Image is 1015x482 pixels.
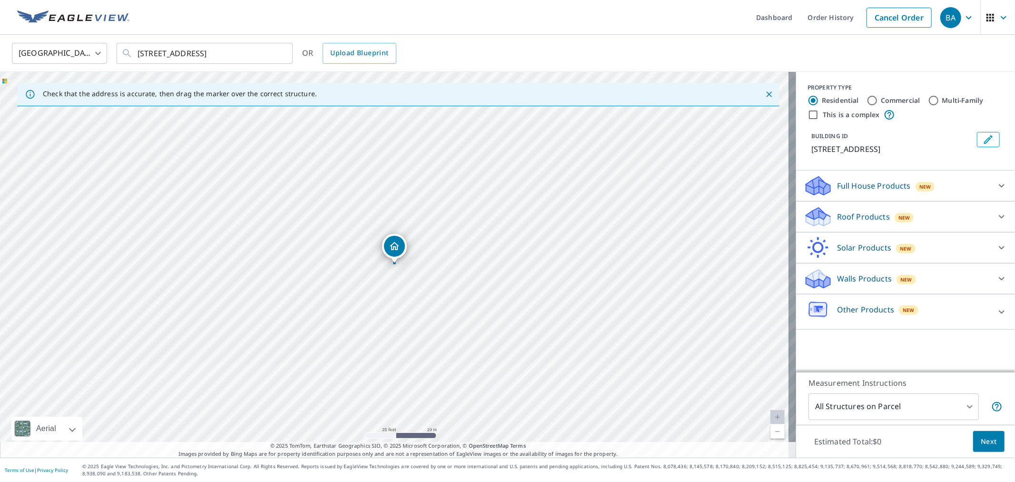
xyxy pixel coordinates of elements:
p: Full House Products [837,180,911,191]
div: Aerial [11,417,82,441]
p: Roof Products [837,211,890,222]
label: Commercial [881,96,920,105]
input: Search by address or latitude-longitude [138,40,273,67]
button: Next [973,431,1005,452]
span: New [900,245,912,252]
div: Other ProductsNew [804,298,1007,325]
p: Estimated Total: $0 [807,431,889,452]
a: Terms of Use [5,467,34,473]
div: OR [302,43,396,64]
a: Current Level 20, Zoom Out [770,424,785,439]
label: Residential [822,96,859,105]
div: Solar ProductsNew [804,236,1007,259]
button: Edit building 1 [977,132,1000,147]
p: | [5,467,68,473]
div: Full House ProductsNew [804,174,1007,197]
div: BA [940,7,961,28]
span: New [919,183,931,191]
img: EV Logo [17,10,129,25]
button: Close [763,88,775,100]
p: [STREET_ADDRESS] [811,143,973,155]
a: Cancel Order [867,8,932,28]
span: © 2025 TomTom, Earthstar Geographics SIO, © 2025 Microsoft Corporation, © [270,442,526,450]
div: Roof ProductsNew [804,205,1007,228]
a: OpenStreetMap [469,442,509,449]
p: Solar Products [837,242,891,253]
label: Multi-Family [942,96,984,105]
div: Dropped pin, building 1, Residential property, 4030 W Woodshill Ct Springfield, MO 65802 [382,234,407,263]
span: New [898,214,910,221]
p: BUILDING ID [811,132,848,140]
p: Other Products [837,304,894,315]
span: Upload Blueprint [330,47,388,59]
span: New [900,276,912,283]
p: Measurement Instructions [808,377,1003,389]
a: Terms [510,442,526,449]
div: PROPERTY TYPE [808,83,1004,92]
div: [GEOGRAPHIC_DATA] [12,40,107,67]
span: Next [981,436,997,448]
div: Aerial [33,417,59,441]
p: © 2025 Eagle View Technologies, Inc. and Pictometry International Corp. All Rights Reserved. Repo... [82,463,1010,477]
a: Privacy Policy [37,467,68,473]
p: Walls Products [837,273,892,284]
a: Upload Blueprint [323,43,396,64]
label: This is a complex [823,110,880,120]
span: Your report will include each building or structure inside the parcel boundary. In some cases, du... [991,401,1003,412]
a: Current Level 20, Zoom In Disabled [770,410,785,424]
div: Walls ProductsNew [804,267,1007,290]
p: Check that the address is accurate, then drag the marker over the correct structure. [43,90,317,98]
span: New [903,306,915,314]
div: All Structures on Parcel [808,393,979,420]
